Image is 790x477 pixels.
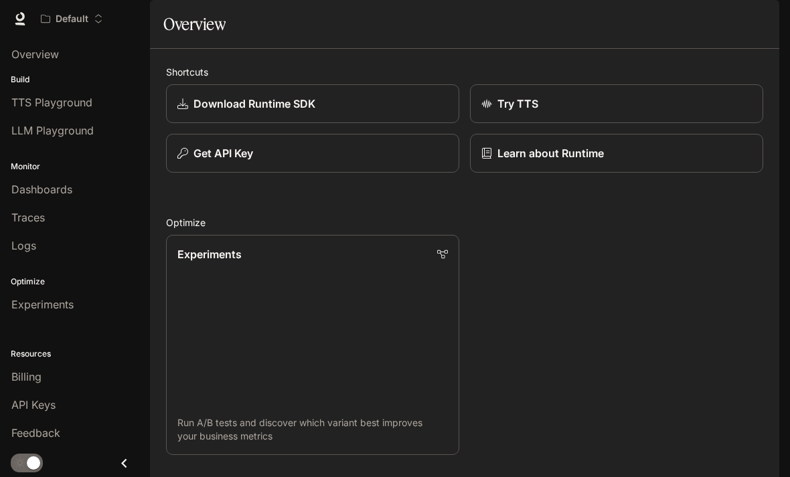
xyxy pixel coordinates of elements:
[163,11,226,37] h1: Overview
[177,246,242,262] p: Experiments
[166,84,459,123] a: Download Runtime SDK
[470,84,763,123] a: Try TTS
[497,145,604,161] p: Learn about Runtime
[166,215,763,229] h2: Optimize
[56,13,88,25] p: Default
[166,235,459,455] a: ExperimentsRun A/B tests and discover which variant best improves your business metrics
[193,145,253,161] p: Get API Key
[177,416,448,443] p: Run A/B tests and discover which variant best improves your business metrics
[497,96,538,112] p: Try TTS
[193,96,315,112] p: Download Runtime SDK
[35,5,109,32] button: Open workspace menu
[166,134,459,173] button: Get API Key
[470,134,763,173] a: Learn about Runtime
[166,65,763,79] h2: Shortcuts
